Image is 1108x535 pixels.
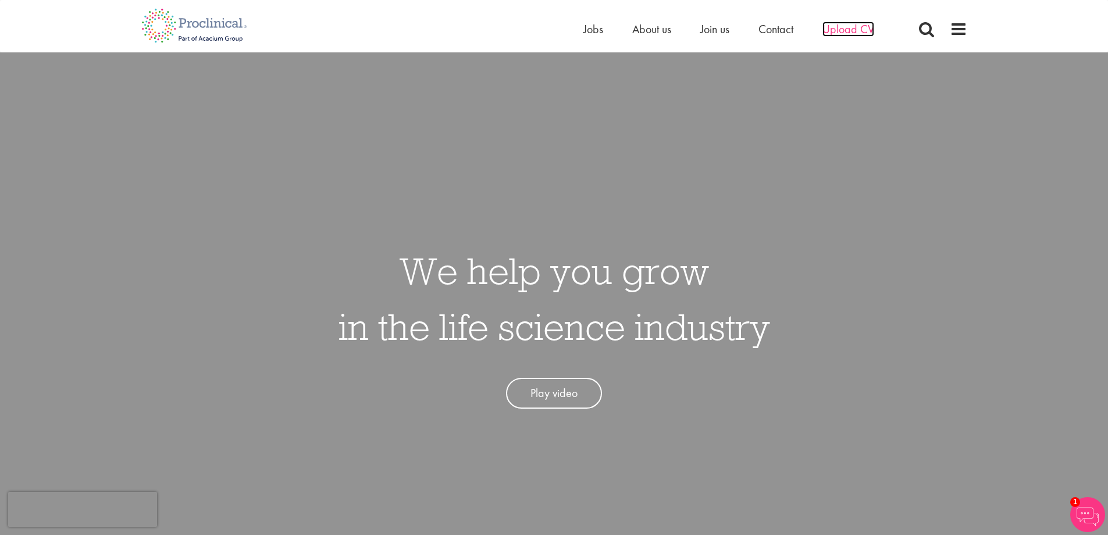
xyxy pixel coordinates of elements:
[339,243,770,355] h1: We help you grow in the life science industry
[1070,497,1105,532] img: Chatbot
[506,378,602,409] a: Play video
[700,22,729,37] a: Join us
[583,22,603,37] a: Jobs
[758,22,793,37] a: Contact
[632,22,671,37] a: About us
[822,22,874,37] a: Upload CV
[1070,497,1080,507] span: 1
